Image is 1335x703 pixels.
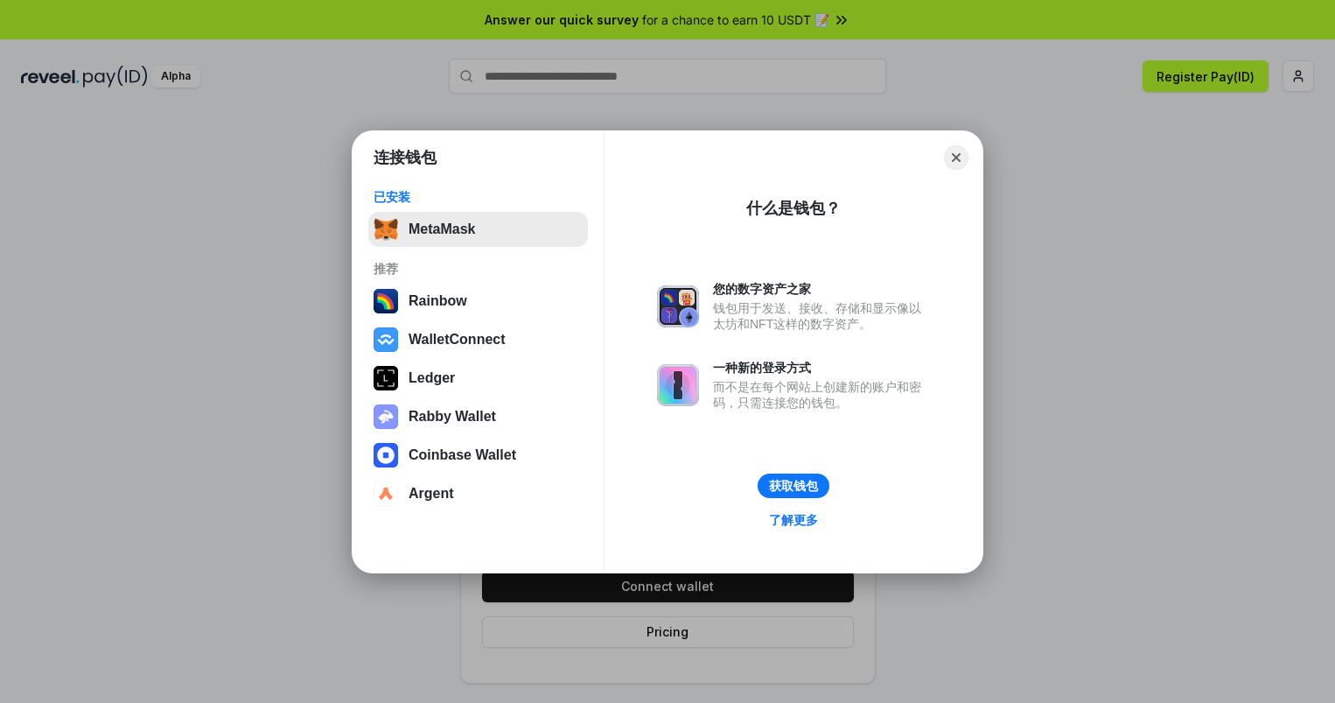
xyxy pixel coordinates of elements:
div: 获取钱包 [769,478,818,494]
img: svg+xml,%3Csvg%20width%3D%2228%22%20height%3D%2228%22%20viewBox%3D%220%200%2028%2028%22%20fill%3D... [374,327,398,352]
div: 您的数字资产之家 [713,281,930,297]
button: Argent [368,476,588,511]
div: Rabby Wallet [409,409,496,425]
img: svg+xml,%3Csvg%20fill%3D%22none%22%20height%3D%2233%22%20viewBox%3D%220%200%2035%2033%22%20width%... [374,217,398,242]
button: WalletConnect [368,322,588,357]
img: svg+xml,%3Csvg%20width%3D%2228%22%20height%3D%2228%22%20viewBox%3D%220%200%2028%2028%22%20fill%3D... [374,482,398,506]
button: MetaMask [368,212,588,247]
h1: 连接钱包 [374,147,437,168]
img: svg+xml,%3Csvg%20width%3D%22120%22%20height%3D%22120%22%20viewBox%3D%220%200%20120%20120%22%20fil... [374,289,398,313]
div: Ledger [409,370,455,386]
div: MetaMask [409,221,475,237]
button: Ledger [368,361,588,396]
img: svg+xml,%3Csvg%20xmlns%3D%22http%3A%2F%2Fwww.w3.org%2F2000%2Fsvg%22%20fill%3D%22none%22%20viewBox... [657,285,699,327]
img: svg+xml,%3Csvg%20xmlns%3D%22http%3A%2F%2Fwww.w3.org%2F2000%2Fsvg%22%20fill%3D%22none%22%20viewBox... [374,404,398,429]
div: Argent [409,486,454,502]
div: 已安装 [374,189,583,205]
div: 钱包用于发送、接收、存储和显示像以太坊和NFT这样的数字资产。 [713,300,930,332]
div: 了解更多 [769,512,818,528]
a: 了解更多 [758,509,828,531]
div: 一种新的登录方式 [713,360,930,376]
button: Coinbase Wallet [368,438,588,473]
div: Coinbase Wallet [409,447,516,463]
img: svg+xml,%3Csvg%20xmlns%3D%22http%3A%2F%2Fwww.w3.org%2F2000%2Fsvg%22%20fill%3D%22none%22%20viewBox... [657,364,699,406]
button: Rabby Wallet [368,399,588,434]
div: 什么是钱包？ [746,198,841,219]
div: 推荐 [374,261,583,277]
div: 而不是在每个网站上创建新的账户和密码，只需连接您的钱包。 [713,379,930,411]
img: svg+xml,%3Csvg%20width%3D%2228%22%20height%3D%2228%22%20viewBox%3D%220%200%2028%2028%22%20fill%3D... [374,443,398,467]
button: 获取钱包 [758,474,829,498]
button: Rainbow [368,284,588,319]
img: svg+xml,%3Csvg%20xmlns%3D%22http%3A%2F%2Fwww.w3.org%2F2000%2Fsvg%22%20width%3D%2228%22%20height%3... [374,366,398,390]
div: Rainbow [409,293,467,309]
button: Close [944,145,968,170]
div: WalletConnect [409,332,506,348]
